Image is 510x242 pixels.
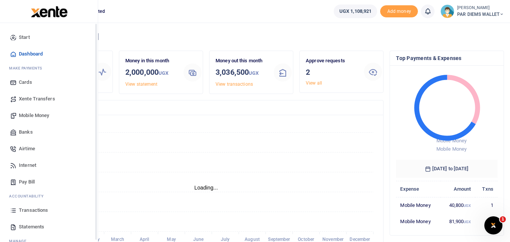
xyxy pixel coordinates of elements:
[484,216,502,234] iframe: Intercom live chat
[500,216,506,222] span: 1
[396,181,440,197] th: Expense
[194,185,218,191] text: Loading...
[334,5,377,18] a: UGX 1,108,921
[6,174,92,190] a: Pay Bill
[30,8,68,14] a: logo-small logo-large logo-large
[19,128,33,136] span: Banks
[306,66,358,78] h3: 2
[396,197,440,213] td: Mobile Money
[6,219,92,235] a: Statements
[6,74,92,91] a: Cards
[306,80,322,86] a: View all
[457,11,504,18] span: PAR DIEMS WALLET
[457,5,504,11] small: [PERSON_NAME]
[19,223,44,231] span: Statements
[441,213,475,229] td: 81,900
[475,181,498,197] th: Txns
[19,50,43,58] span: Dashboard
[19,145,35,153] span: Airtime
[6,140,92,157] a: Airtime
[249,70,259,76] small: UGX
[31,6,68,17] img: logo-large
[6,91,92,107] a: Xente Transfers
[35,103,377,112] h4: Transactions Overview
[396,54,498,62] h4: Top Payments & Expenses
[6,157,92,174] a: Internet
[380,8,418,14] a: Add money
[15,193,43,199] span: countability
[159,70,168,76] small: UGX
[6,29,92,46] a: Start
[125,66,177,79] h3: 2,000,000
[396,160,498,178] h6: [DATE] to [DATE]
[19,95,55,103] span: Xente Transfers
[19,34,30,41] span: Start
[380,5,418,18] li: Toup your wallet
[216,57,268,65] p: Money out this month
[6,202,92,219] a: Transactions
[125,57,177,65] p: Money in this month
[13,65,42,71] span: ake Payments
[216,82,253,87] a: View transactions
[475,197,498,213] td: 1
[436,146,467,152] span: Mobile Money
[19,162,36,169] span: Internet
[441,181,475,197] th: Amount
[125,82,157,87] a: View statement
[441,5,454,18] img: profile-user
[475,213,498,229] td: 2
[19,79,32,86] span: Cards
[6,107,92,124] a: Mobile Money
[464,203,471,208] small: UGX
[380,5,418,18] span: Add money
[216,66,268,79] h3: 3,036,500
[441,5,504,18] a: profile-user [PERSON_NAME] PAR DIEMS WALLET
[464,220,471,224] small: UGX
[6,46,92,62] a: Dashboard
[6,62,92,74] li: M
[306,57,358,65] p: Approve requests
[339,8,371,15] span: UGX 1,108,921
[6,124,92,140] a: Banks
[331,5,380,18] li: Wallet ballance
[6,190,92,202] li: Ac
[396,213,440,229] td: Mobile Money
[436,138,467,143] span: Mobile Money
[19,178,35,186] span: Pay Bill
[441,197,475,213] td: 40,800
[19,207,48,214] span: Transactions
[29,32,504,41] h4: Hello [PERSON_NAME]
[19,112,49,119] span: Mobile Money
